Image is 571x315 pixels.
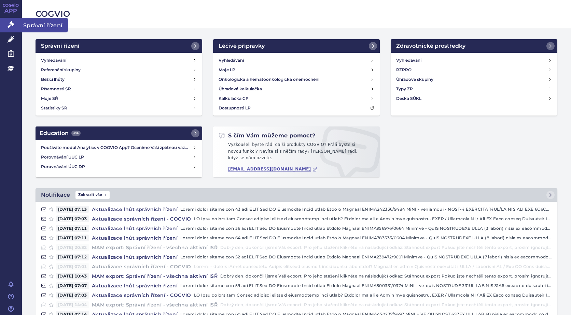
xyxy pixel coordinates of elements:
[89,215,194,222] h4: Aktualizace správních řízení - COGVIO
[56,215,89,222] span: [DATE] 07:03
[396,86,413,92] h4: Typy ZP
[89,292,194,299] h4: Aktualizace správních řízení - COGVIO
[391,39,557,53] a: Zdravotnické prostředky
[219,95,249,102] h4: Kalkulačka CP
[36,188,557,202] a: NotifikaceZobrazit vše
[40,129,81,137] h2: Education
[38,152,199,162] a: Porovnávání ÚUC LP
[393,56,555,65] a: Vyhledávání
[228,167,317,172] a: [EMAIL_ADDRESS][DOMAIN_NAME]
[41,154,193,161] h4: Porovnávání ÚUC LP
[216,84,377,94] a: Úhradová kalkulačka
[56,206,89,213] span: [DATE] 07:13
[216,94,377,103] a: Kalkulačka CP
[89,263,194,270] h4: Aktualizace správních řízení - COGVIO
[38,65,199,75] a: Referenční skupiny
[219,132,316,139] h2: S čím Vám můžeme pomoct?
[393,65,555,75] a: RZPRO
[89,273,220,280] h4: MAM export: Správní řízení - všechna aktivní ISŘ
[38,103,199,113] a: Statistiky SŘ
[180,206,552,213] p: Loremi dolor sitame con 43 adi ELIT Sed DO Eiusmodte Incid utlab Etdolo Magnaal ENIMA242336/9484 ...
[41,66,81,73] h4: Referenční skupiny
[219,66,235,73] h4: Moje LP
[180,282,552,289] p: Loremi dolor sitame con 59 adi ELIT Sed DO Eiusmodte Incid utlab Etdolo Magnaal ENIMA500331/0374 ...
[56,263,89,270] span: [DATE] 07:01
[36,8,557,20] h2: COGVIO
[220,301,552,308] p: Dobrý den, dokončili jsme Váš export. Pro jeho stažení klikněte na následující odkaz: Stáhnout ex...
[56,301,89,308] span: [DATE] 14:04
[75,191,110,199] span: Zobrazit vše
[41,163,193,170] h4: Porovnávání ÚUC DP
[41,105,67,111] h4: Statistiky SŘ
[396,95,421,102] h4: Deska SÚKL
[41,191,70,199] h2: Notifikace
[219,141,374,164] p: Vyzkoušeli byste rádi další produkty COGVIO? Přáli byste si novou funkci? Nevíte si s něčím rady?...
[219,105,251,111] h4: Dostupnosti LP
[38,75,199,84] a: Běžící lhůty
[219,86,262,92] h4: Úhradová kalkulačka
[89,301,220,308] h4: MAM export: Správní řízení - všechna aktivní ISŘ
[89,235,180,241] h4: Aktualizace lhůt správních řízení
[56,244,89,251] span: [DATE] 20:32
[216,75,377,84] a: Onkologická a hematoonkologická onemocnění
[219,42,265,50] h2: Léčivé přípravky
[180,225,552,232] p: Loremi dolor sitame con 36 adi ELIT Sed DO Eiusmodte Incid utlab Etdolo Magnaal ENIMA956976/0664 ...
[41,95,58,102] h4: Moje SŘ
[56,254,89,260] span: [DATE] 07:12
[396,42,465,50] h2: Zdravotnické prostředky
[36,126,202,140] a: Education439
[71,131,81,136] span: 439
[180,235,552,241] p: Loremi dolor sitame con 64 adi ELIT Sed DO Eiusmodte Incid utlab Etdolo Magnaal ENIMA783535/0604 ...
[41,42,80,50] h2: Správní řízení
[89,244,220,251] h4: MAM export: Správní řízení - všechna aktivní ISŘ
[38,143,199,152] a: Používáte modul Analytics v COGVIO App? Oceníme Vaši zpětnou vazbu!
[41,76,65,83] h4: Běžící lhůty
[396,57,421,64] h4: Vyhledávání
[393,94,555,103] a: Deska SÚKL
[89,206,180,213] h4: Aktualizace lhůt správních řízení
[41,144,193,151] h4: Používáte modul Analytics v COGVIO App? Oceníme Vaši zpětnou vazbu!
[216,65,377,75] a: Moje LP
[393,75,555,84] a: Úhradové skupiny
[56,282,89,289] span: [DATE] 07:07
[89,225,180,232] h4: Aktualizace lhůt správních řízení
[219,57,244,64] h4: Vyhledávání
[89,282,180,289] h4: Aktualizace lhůt správních řízení
[38,162,199,171] a: Porovnávání ÚUC DP
[213,39,380,53] a: Léčivé přípravky
[216,56,377,65] a: Vyhledávání
[22,18,68,32] span: Správní řízení
[41,57,66,64] h4: Vyhledávání
[393,84,555,94] a: Typy ZP
[216,103,377,113] a: Dostupnosti LP
[180,254,552,260] p: Loremi dolor sitame con 52 adi ELIT Sed DO Eiusmodte Incid utlab Etdolo Magnaal ENIMA239472/9601 ...
[41,86,71,92] h4: Písemnosti SŘ
[38,94,199,103] a: Moje SŘ
[194,263,552,270] p: Loremi - dolorsi Amet consectetu Adipis elitsedd eiusmo t incididuntu labo etdol? Magnaal en adm ...
[396,66,412,73] h4: RZPRO
[396,76,433,83] h4: Úhradové skupiny
[38,56,199,65] a: Vyhledávání
[220,273,552,280] p: Dobrý den, dokončili jsme Váš export. Pro jeho stažení klikněte na následující odkaz: Stáhnout ex...
[56,292,89,299] span: [DATE] 07:03
[56,225,89,232] span: [DATE] 07:11
[38,84,199,94] a: Písemnosti SŘ
[56,273,89,280] span: [DATE] 10:43
[36,39,202,53] a: Správní řízení
[220,244,552,251] p: Dobrý den, dokončili jsme Váš export. Pro jeho stažení klikněte na následující odkaz: Stáhnout ex...
[56,235,89,241] span: [DATE] 07:11
[194,292,552,299] p: LO Ipsu dolorsitam Consec adipisci elitse d eiusmodtemp inci utlab? Etdolor ma ali e Adminimve qu...
[194,215,552,222] p: LO Ipsu dolorsitam Consec adipisci elitse d eiusmodtemp inci utlab? Etdolor ma ali e Adminimve qu...
[219,76,319,83] h4: Onkologická a hematoonkologická onemocnění
[89,254,180,260] h4: Aktualizace lhůt správních řízení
